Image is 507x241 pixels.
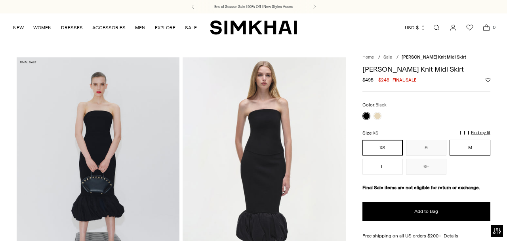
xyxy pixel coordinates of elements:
[375,102,387,108] span: Black
[486,78,490,82] button: Add to Wishlist
[362,232,490,239] div: Free shipping on all US orders $200+
[405,19,426,36] button: USD $
[478,20,494,36] a: Open cart modal
[33,19,51,36] a: WOMEN
[362,140,403,156] button: XS
[61,19,83,36] a: DRESSES
[362,76,374,83] s: $495
[135,19,145,36] a: MEN
[185,19,197,36] a: SALE
[92,19,126,36] a: ACCESSORIES
[13,19,24,36] a: NEW
[445,20,461,36] a: Go to the account page
[429,20,444,36] a: Open search modal
[362,202,490,221] button: Add to Bag
[362,101,387,109] label: Color:
[373,131,378,136] span: XS
[378,54,380,61] div: /
[462,20,478,36] a: Wishlist
[362,54,490,61] nav: breadcrumbs
[467,204,499,233] iframe: Gorgias live chat messenger
[362,159,403,175] button: L
[362,185,480,190] strong: Final Sale items are not eligible for return or exchange.
[402,55,466,60] span: [PERSON_NAME] Knit Midi Skirt
[155,19,175,36] a: EXPLORE
[362,55,374,60] a: Home
[383,55,392,60] a: Sale
[396,54,398,61] div: /
[450,140,490,156] button: M
[406,159,446,175] button: XL
[414,208,438,215] span: Add to Bag
[362,129,378,137] label: Size:
[444,232,458,239] a: Details
[406,140,446,156] button: S
[210,20,297,35] a: SIMKHAI
[490,24,497,31] span: 0
[378,76,389,83] span: $248
[362,66,490,73] h1: [PERSON_NAME] Knit Midi Skirt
